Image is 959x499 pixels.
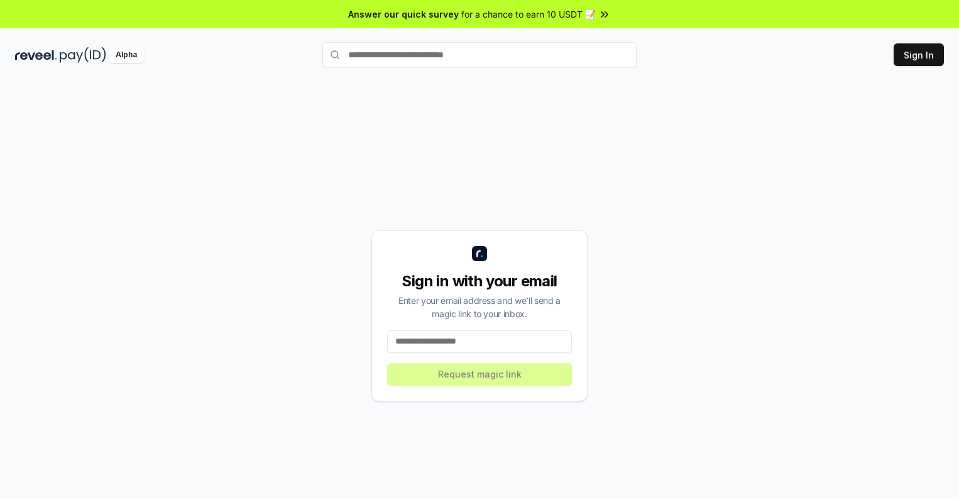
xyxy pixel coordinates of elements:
[472,246,487,261] img: logo_small
[387,271,572,291] div: Sign in with your email
[60,47,106,63] img: pay_id
[894,43,944,66] button: Sign In
[348,8,459,21] span: Answer our quick survey
[109,47,144,63] div: Alpha
[15,47,57,63] img: reveel_dark
[387,294,572,320] div: Enter your email address and we’ll send a magic link to your inbox.
[461,8,596,21] span: for a chance to earn 10 USDT 📝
